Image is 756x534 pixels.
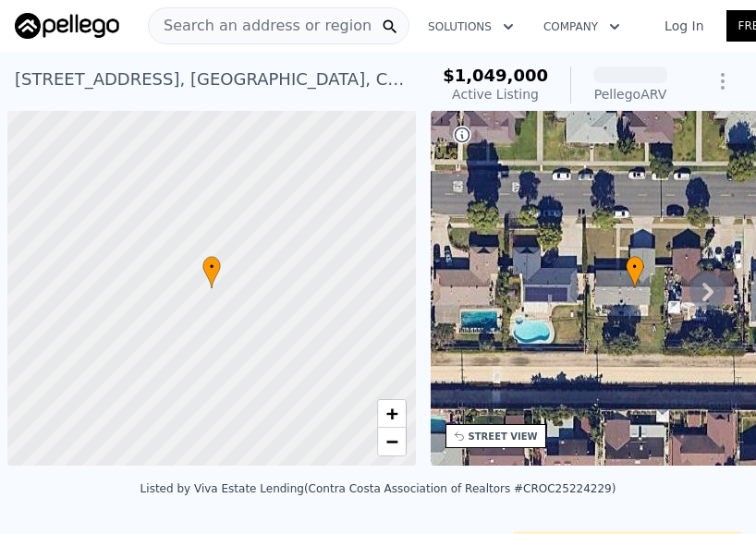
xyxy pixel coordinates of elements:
[378,400,406,428] a: Zoom in
[593,85,667,103] div: Pellego ARV
[385,430,397,453] span: −
[642,17,726,35] a: Log In
[452,87,539,102] span: Active Listing
[413,10,529,43] button: Solutions
[149,15,372,37] span: Search an address or region
[469,430,538,443] div: STREET VIEW
[704,63,741,100] button: Show Options
[202,259,221,275] span: •
[140,482,616,495] div: Listed by Viva Estate Lending (Contra Costa Association of Realtors #CROC25224229)
[626,259,644,275] span: •
[385,402,397,425] span: +
[378,428,406,455] a: Zoom out
[15,67,413,92] div: [STREET_ADDRESS] , [GEOGRAPHIC_DATA] , CA 92845
[15,13,119,39] img: Pellego
[529,10,635,43] button: Company
[443,66,548,85] span: $1,049,000
[626,256,644,288] div: •
[202,256,221,288] div: •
